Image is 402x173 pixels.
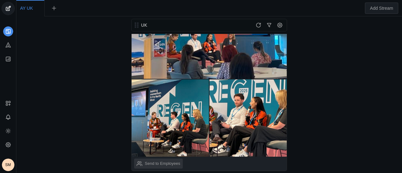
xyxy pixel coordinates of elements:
[141,22,216,28] div: UK
[365,3,398,14] button: Add Stream
[209,79,287,157] img: undefined
[48,5,60,10] app-icon-button: New Tab
[2,159,14,171] button: SM
[134,159,183,169] button: Send to Employees
[145,160,180,167] div: Send to Employees
[140,22,216,28] div: UK
[370,5,393,11] span: Add Stream
[20,6,33,10] span: Click to edit name
[132,79,209,157] img: undefined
